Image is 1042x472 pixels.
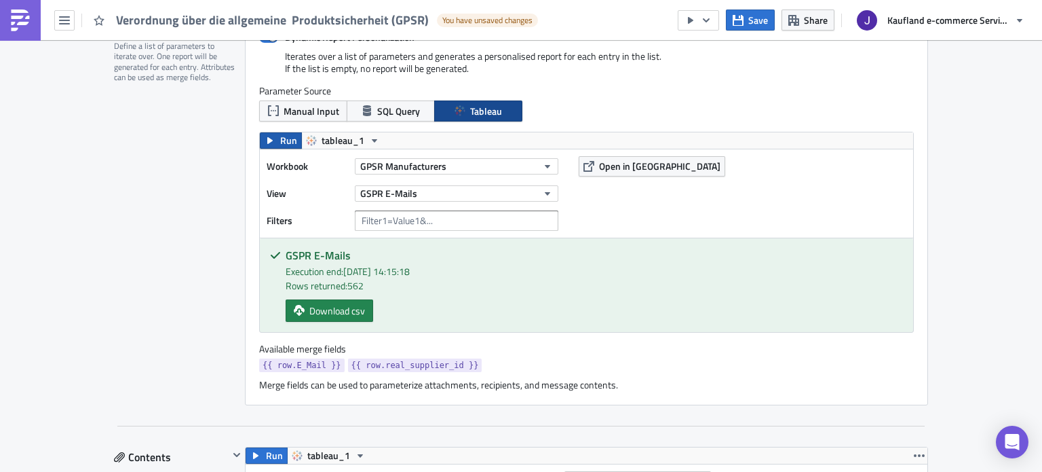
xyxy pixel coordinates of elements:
label: Available merge fields [259,343,361,355]
span: Open in [GEOGRAPHIC_DATA] [599,159,720,173]
div: Merge fields can be used to parameterize attachments, recipients, and message contents. [259,379,914,391]
button: Manual Input [259,101,347,122]
strong: nicht [214,69,236,80]
label: View [267,183,348,204]
li: Etwaige Warnhinweise und Sicherheitsinformation in der jeweiligen Landessprache des Angebots. [33,91,648,102]
span: Save [748,13,768,27]
div: seit dem 13. Dezember 2024 ist die Verordnung über die allgemeine Produktsicherheit (GPSR) in Kraft. [5,16,648,27]
h5: GSPR E-Mails [286,250,903,261]
span: tableau_1 [322,132,364,149]
span: {{ row.E_Mail }} [263,359,341,372]
button: SQL Query [347,101,435,122]
label: Parameter Source [259,85,914,97]
span: Run [266,448,283,464]
div: Wie bereits bekannt, müssen hierfür hinterlegt sein: [5,27,648,38]
span: {{ row.real_supplier_id }} [351,359,479,372]
button: GPSR Manufacturers [355,158,558,175]
span: Run [280,132,297,149]
img: PushMetrics [9,10,31,31]
button: Hide content [229,447,245,463]
button: Share [781,10,834,31]
body: Rich Text Area. Press ALT-0 for help. [5,5,648,318]
em: Ausnahme: [33,69,81,80]
div: Lieber Lieferant, [5,5,648,16]
li: Wenn der Hersteller seinen Sitz in der [GEOGRAPHIC_DATA] hat, werden der Name, die Postanschrift ... [33,69,648,91]
input: Filter1=Value1&... [355,211,558,231]
button: tableau_1 [287,448,370,464]
button: Run [246,448,288,464]
button: Open in [GEOGRAPHIC_DATA] [579,156,725,177]
li: Name, eingetragener Handelsname oder die eingetragene Handelsmarke des Herstellers sowie Postansc... [33,48,648,69]
div: Wir planen, die Daten für die Einspielung basierend auf dem Hersteller/Marke in großen Mengen zu ... [5,122,648,144]
span: GSPR E-Mails [360,186,417,200]
button: Run [260,132,302,149]
span: You have unsaved changes [442,15,533,26]
button: GSPR E-Mails [355,185,558,202]
li: CE-Kennzeichnung und Konformitätsdokumente, sofern erforderlich (diese Informationen dienen nur f... [33,102,648,113]
div: Iterates over a list of parameters and generates a personalised report for each entry in the list... [259,50,914,85]
div: Define a list of parameters to iterate over. One report will be generated for each entry. Attribu... [114,41,236,83]
span: tableau_1 [307,448,350,464]
a: {{ row.real_supplier_id }} [348,359,482,372]
div: Contents [114,447,229,467]
span: Tableau [470,104,502,118]
span: GPSR Manufacturers [360,159,446,173]
label: Filters [267,211,348,231]
img: Avatar [855,9,879,32]
span: Verordnung über die allgemeine Produktsicherheit (GPSR) [116,12,430,28]
span: Share [804,13,828,27]
div: Execution end: [DATE] 14:15:18 [286,264,903,278]
div: Rows returned: 562 [286,278,903,293]
span: Download csv [309,304,365,318]
strong: folgende Informationen für jeden Artikel in den Produktdaten [157,27,432,38]
button: Kaufland e-commerce Services GmbH & Co. KG [849,5,1032,35]
span: SQL Query [377,104,420,118]
label: Workbook [267,156,348,177]
span: Manual Input [284,104,339,118]
a: {{ row.E_Mail }} [259,359,345,372]
button: tableau_1 [301,132,385,149]
button: Save [726,10,775,31]
span: Kaufland e-commerce Services GmbH & Co. KG [887,13,1009,27]
a: Download csv [286,299,373,322]
button: Tableau [434,101,522,122]
div: Open Intercom Messenger [996,426,1028,458]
